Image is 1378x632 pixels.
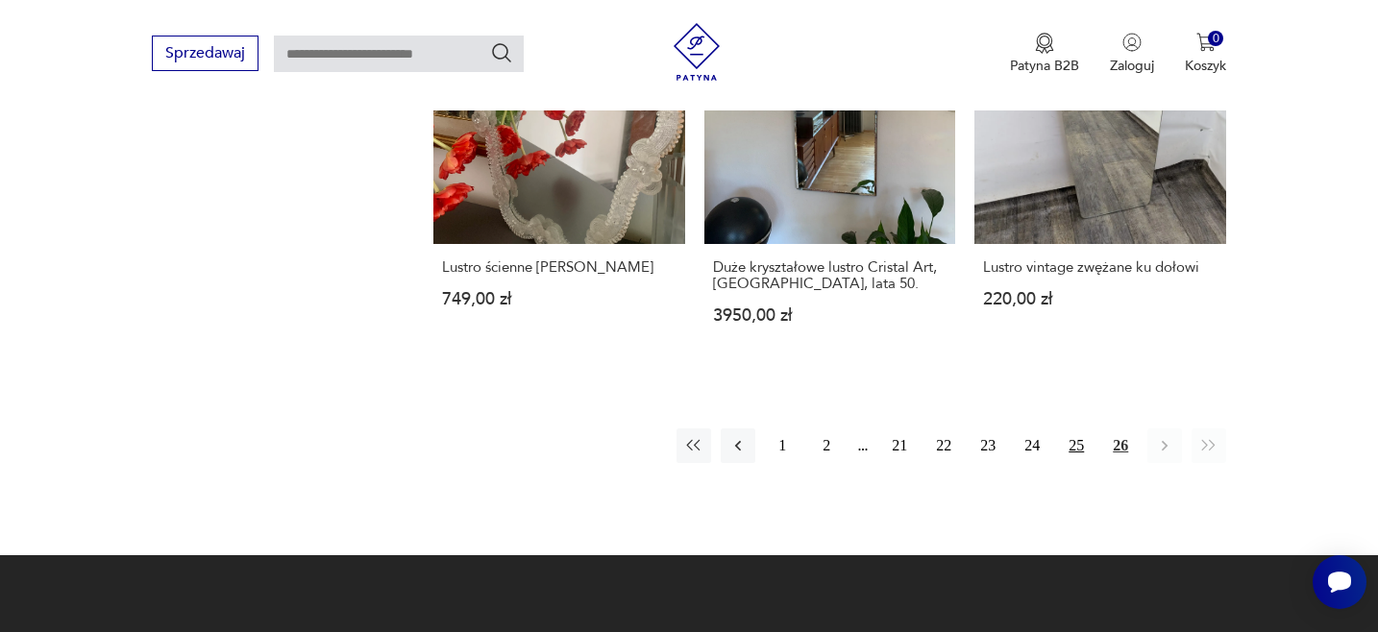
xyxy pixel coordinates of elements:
button: 22 [926,428,961,463]
h3: Lustro ścienne [PERSON_NAME] [442,259,677,276]
button: Sprzedawaj [152,36,258,71]
button: 2 [809,428,844,463]
button: 26 [1103,428,1138,463]
h3: Lustro vintage zwężane ku dołowi [983,259,1218,276]
button: 0Koszyk [1185,33,1226,75]
img: Ikonka użytkownika [1122,33,1142,52]
button: 21 [882,428,917,463]
button: Patyna B2B [1010,33,1079,75]
button: 25 [1059,428,1094,463]
img: Ikona koszyka [1196,33,1216,52]
a: Sprzedawaj [152,48,258,61]
p: Zaloguj [1110,57,1154,75]
button: Zaloguj [1110,33,1154,75]
button: Szukaj [490,41,513,64]
p: 3950,00 zł [713,307,947,324]
button: 23 [971,428,1005,463]
p: 220,00 zł [983,291,1218,307]
button: 1 [765,428,800,463]
img: Ikona medalu [1035,33,1054,54]
h3: Duże kryształowe lustro Cristal Art, [GEOGRAPHIC_DATA], lata 50. [713,259,947,292]
button: 24 [1015,428,1049,463]
a: Ikona medaluPatyna B2B [1010,33,1079,75]
p: Koszyk [1185,57,1226,75]
iframe: Smartsupp widget button [1313,555,1366,609]
p: 749,00 zł [442,291,677,307]
p: Patyna B2B [1010,57,1079,75]
img: Patyna - sklep z meblami i dekoracjami vintage [668,23,726,81]
div: 0 [1208,31,1224,47]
